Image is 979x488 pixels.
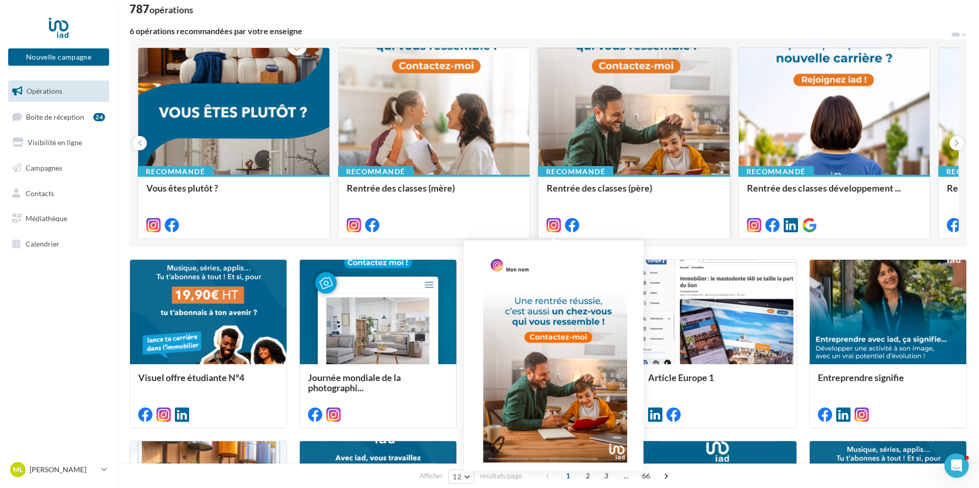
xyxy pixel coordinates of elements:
p: [PERSON_NAME] [30,465,97,475]
span: Vous êtes plutôt ? [146,182,218,194]
span: ... [618,468,634,484]
span: Article Europe 1 [648,372,714,383]
button: Nouvelle campagne [8,48,109,66]
div: 24 [93,113,105,121]
span: 2 [580,468,596,484]
span: Afficher [420,471,443,481]
span: Calendrier [25,239,60,248]
a: Boîte de réception24 [6,106,111,128]
a: Visibilité en ligne [6,132,111,153]
span: Contacts [25,188,54,197]
span: Rentrée des classes (mère) [347,182,455,194]
a: Contacts [6,183,111,204]
span: résultats/page [480,471,522,481]
iframe: Intercom live chat [944,453,969,478]
a: Calendrier [6,233,111,255]
span: ML [13,465,23,475]
span: 66 [638,468,655,484]
div: Recommandé [138,166,213,177]
span: Boîte de réception [26,112,84,121]
span: Opérations [27,87,62,95]
a: Campagnes [6,157,111,179]
span: Campagnes [25,164,62,172]
div: 6 opérations recommandées par votre enseigne [130,27,950,35]
div: opérations [149,5,193,14]
span: Rentrée des classes (père) [547,182,652,194]
span: 3 [598,468,614,484]
a: Opérations [6,80,111,102]
div: Recommandé [338,166,414,177]
span: Visibilité en ligne [28,138,82,147]
div: Recommandé [738,166,814,177]
a: ML [PERSON_NAME] [8,460,109,479]
span: Rentrée des classes développement ... [747,182,901,194]
span: 12 [453,473,461,481]
span: Médiathèque [25,214,67,223]
span: 1 [560,468,576,484]
a: Médiathèque [6,208,111,229]
span: le prêt action logement [478,372,572,383]
div: Recommandé [538,166,613,177]
span: Visuel offre étudiante N°4 [138,372,244,383]
span: Entreprendre signifie [818,372,904,383]
div: 787 [130,4,193,15]
span: Journée mondiale de la photographi... [308,372,401,393]
button: 12 [448,470,474,484]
